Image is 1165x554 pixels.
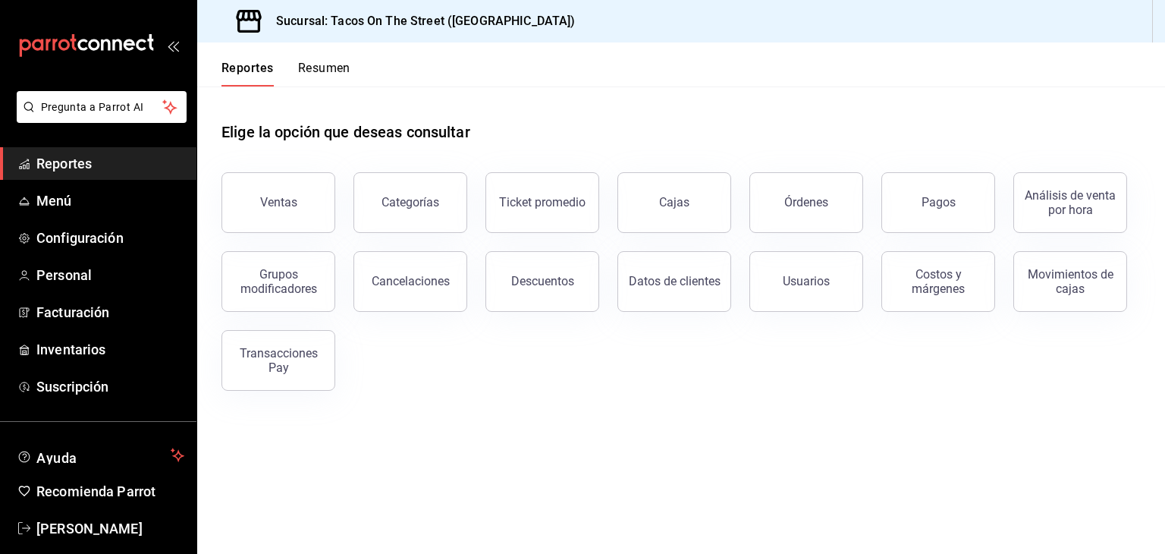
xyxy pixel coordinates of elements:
[499,195,586,209] div: Ticket promedio
[36,376,184,397] span: Suscripción
[881,251,995,312] button: Costos y márgenes
[511,274,574,288] div: Descuentos
[891,267,985,296] div: Costos y márgenes
[749,172,863,233] button: Órdenes
[231,346,325,375] div: Transacciones Pay
[11,110,187,126] a: Pregunta a Parrot AI
[17,91,187,123] button: Pregunta a Parrot AI
[36,339,184,360] span: Inventarios
[783,274,830,288] div: Usuarios
[1023,267,1117,296] div: Movimientos de cajas
[485,251,599,312] button: Descuentos
[1013,251,1127,312] button: Movimientos de cajas
[36,265,184,285] span: Personal
[260,195,297,209] div: Ventas
[372,274,450,288] div: Cancelaciones
[264,12,575,30] h3: Sucursal: Tacos On The Street ([GEOGRAPHIC_DATA])
[221,330,335,391] button: Transacciones Pay
[36,518,184,539] span: [PERSON_NAME]
[41,99,163,115] span: Pregunta a Parrot AI
[36,481,184,502] span: Recomienda Parrot
[298,61,350,87] button: Resumen
[36,302,184,323] span: Facturación
[353,251,467,312] button: Cancelaciones
[784,195,828,209] div: Órdenes
[221,61,274,87] button: Reportes
[221,121,470,143] h1: Elige la opción que deseas consultar
[922,195,956,209] div: Pagos
[382,195,439,209] div: Categorías
[881,172,995,233] button: Pagos
[167,39,179,52] button: open_drawer_menu
[485,172,599,233] button: Ticket promedio
[36,446,165,464] span: Ayuda
[617,251,731,312] button: Datos de clientes
[221,61,350,87] div: navigation tabs
[221,172,335,233] button: Ventas
[231,267,325,296] div: Grupos modificadores
[1023,188,1117,217] div: Análisis de venta por hora
[353,172,467,233] button: Categorías
[749,251,863,312] button: Usuarios
[617,172,731,233] button: Cajas
[36,153,184,174] span: Reportes
[221,251,335,312] button: Grupos modificadores
[36,190,184,211] span: Menú
[659,195,689,209] div: Cajas
[36,228,184,248] span: Configuración
[1013,172,1127,233] button: Análisis de venta por hora
[629,274,721,288] div: Datos de clientes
